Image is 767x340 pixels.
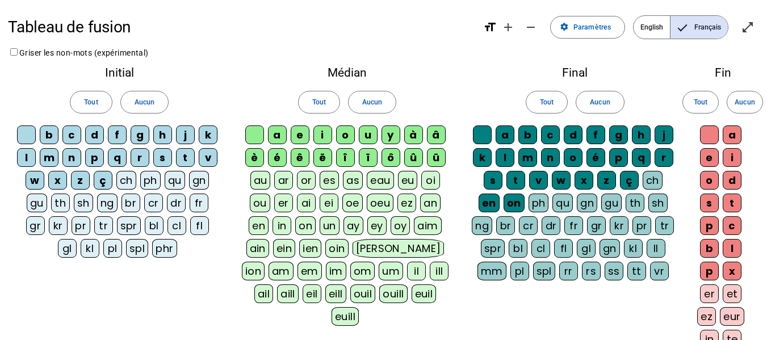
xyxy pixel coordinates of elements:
[120,91,169,114] button: Aucun
[269,262,294,280] div: am
[131,125,149,144] div: g
[250,171,271,190] div: au
[144,194,163,212] div: cr
[81,239,99,258] div: kl
[670,16,728,39] span: Français
[291,125,309,144] div: e
[379,284,407,303] div: ouill
[694,96,707,108] span: Tout
[246,239,269,258] div: ain
[496,125,514,144] div: a
[723,216,741,235] div: c
[620,171,639,190] div: ç
[682,91,719,114] button: Tout
[40,125,58,144] div: b
[472,67,678,79] h2: Final
[70,91,112,114] button: Tout
[412,284,437,303] div: euil
[723,148,741,167] div: i
[723,284,741,303] div: et
[427,125,446,144] div: â
[48,171,67,190] div: x
[49,216,68,235] div: kr
[700,284,719,303] div: er
[84,96,98,108] span: Tout
[10,48,18,56] input: Griser les non-mots (expérimental)
[531,239,550,258] div: cl
[404,148,423,167] div: û
[353,239,445,258] div: [PERSON_NAME]
[391,216,410,235] div: oy
[277,284,299,303] div: aill
[697,307,716,326] div: ez
[421,171,440,190] div: oi
[481,239,505,258] div: spr
[274,171,293,190] div: ar
[273,239,295,258] div: ein
[510,262,529,280] div: pl
[741,20,755,34] mat-icon: open_in_full
[298,91,340,114] button: Tout
[554,239,573,258] div: fl
[518,125,537,144] div: b
[564,216,583,235] div: fr
[736,16,759,39] button: Entrer en plein écran
[398,171,418,190] div: eu
[504,194,525,212] div: on
[313,148,332,167] div: ë
[519,216,538,235] div: cr
[582,262,601,280] div: rs
[477,262,506,280] div: mm
[332,307,359,326] div: euill
[720,307,744,326] div: eur
[643,171,663,190] div: ch
[723,125,741,144] div: a
[85,125,104,144] div: d
[153,125,172,144] div: h
[350,262,375,280] div: om
[479,194,500,212] div: en
[297,171,316,190] div: or
[496,216,515,235] div: br
[497,16,519,39] button: Augmenter la taille de la police
[16,67,223,79] h2: Initial
[420,194,441,212] div: an
[655,216,674,235] div: tr
[655,148,673,167] div: r
[552,194,573,212] div: qu
[273,216,291,235] div: in
[533,262,555,280] div: spl
[632,125,651,144] div: h
[367,194,393,212] div: oeu
[632,216,651,235] div: pr
[245,148,264,167] div: è
[627,262,646,280] div: tt
[313,125,332,144] div: i
[320,216,340,235] div: un
[190,194,208,212] div: fr
[647,239,665,258] div: ll
[145,216,164,235] div: bl
[601,194,622,212] div: gu
[62,148,81,167] div: n
[348,91,396,114] button: Aucun
[165,171,185,190] div: qu
[586,125,605,144] div: f
[8,48,149,57] label: Griser les non-mots (expérimental)
[518,148,537,167] div: m
[577,194,597,212] div: gn
[723,171,741,190] div: d
[379,262,403,280] div: um
[268,125,287,144] div: a
[116,171,136,190] div: ch
[94,171,112,190] div: ç
[564,125,582,144] div: d
[723,239,741,258] div: l
[297,262,322,280] div: em
[648,194,668,212] div: sh
[382,148,400,167] div: ô
[610,216,628,235] div: kr
[85,148,104,167] div: p
[496,148,514,167] div: l
[51,194,70,212] div: th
